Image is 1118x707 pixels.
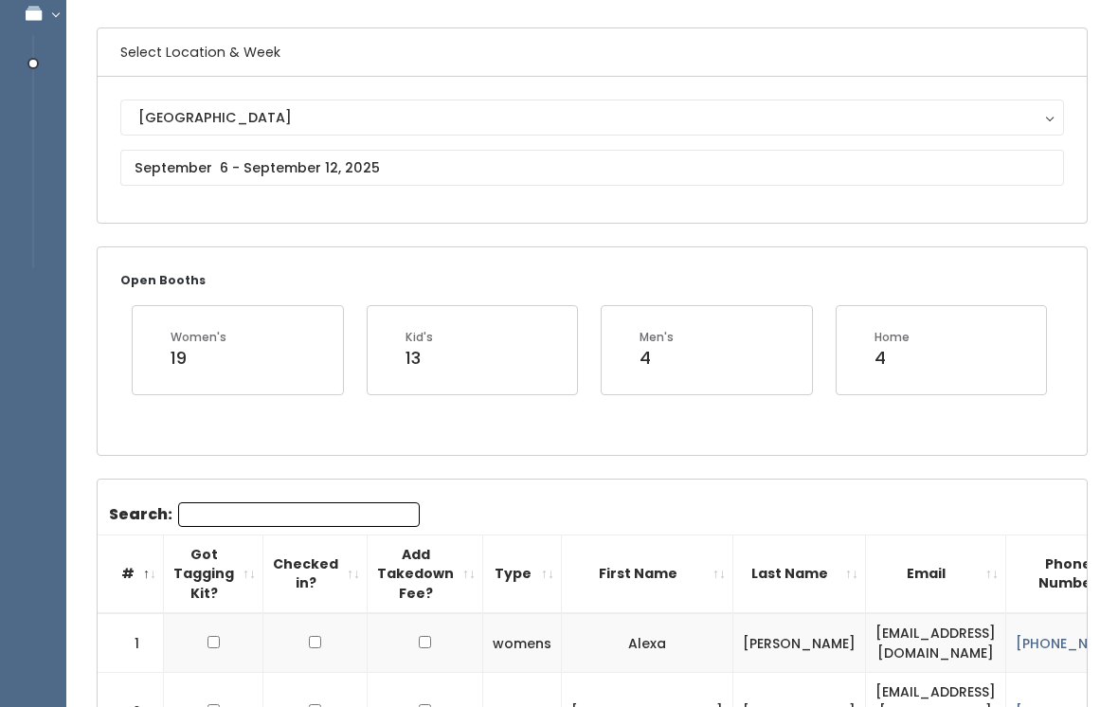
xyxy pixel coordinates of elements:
[640,346,674,371] div: 4
[866,535,1006,613] th: Email: activate to sort column ascending
[640,329,674,346] div: Men's
[171,329,226,346] div: Women's
[866,613,1006,673] td: [EMAIL_ADDRESS][DOMAIN_NAME]
[98,535,164,613] th: #: activate to sort column descending
[733,613,866,673] td: [PERSON_NAME]
[120,150,1064,186] input: September 6 - September 12, 2025
[562,613,733,673] td: Alexa
[98,613,164,673] td: 1
[164,535,263,613] th: Got Tagging Kit?: activate to sort column ascending
[98,28,1087,77] h6: Select Location & Week
[120,100,1064,136] button: [GEOGRAPHIC_DATA]
[178,502,420,527] input: Search:
[562,535,733,613] th: First Name: activate to sort column ascending
[263,535,368,613] th: Checked in?: activate to sort column ascending
[171,346,226,371] div: 19
[368,535,483,613] th: Add Takedown Fee?: activate to sort column ascending
[406,329,433,346] div: Kid's
[483,535,562,613] th: Type: activate to sort column ascending
[733,535,866,613] th: Last Name: activate to sort column ascending
[406,346,433,371] div: 13
[875,329,910,346] div: Home
[120,272,206,288] small: Open Booths
[875,346,910,371] div: 4
[109,502,420,527] label: Search:
[483,613,562,673] td: womens
[138,107,1046,128] div: [GEOGRAPHIC_DATA]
